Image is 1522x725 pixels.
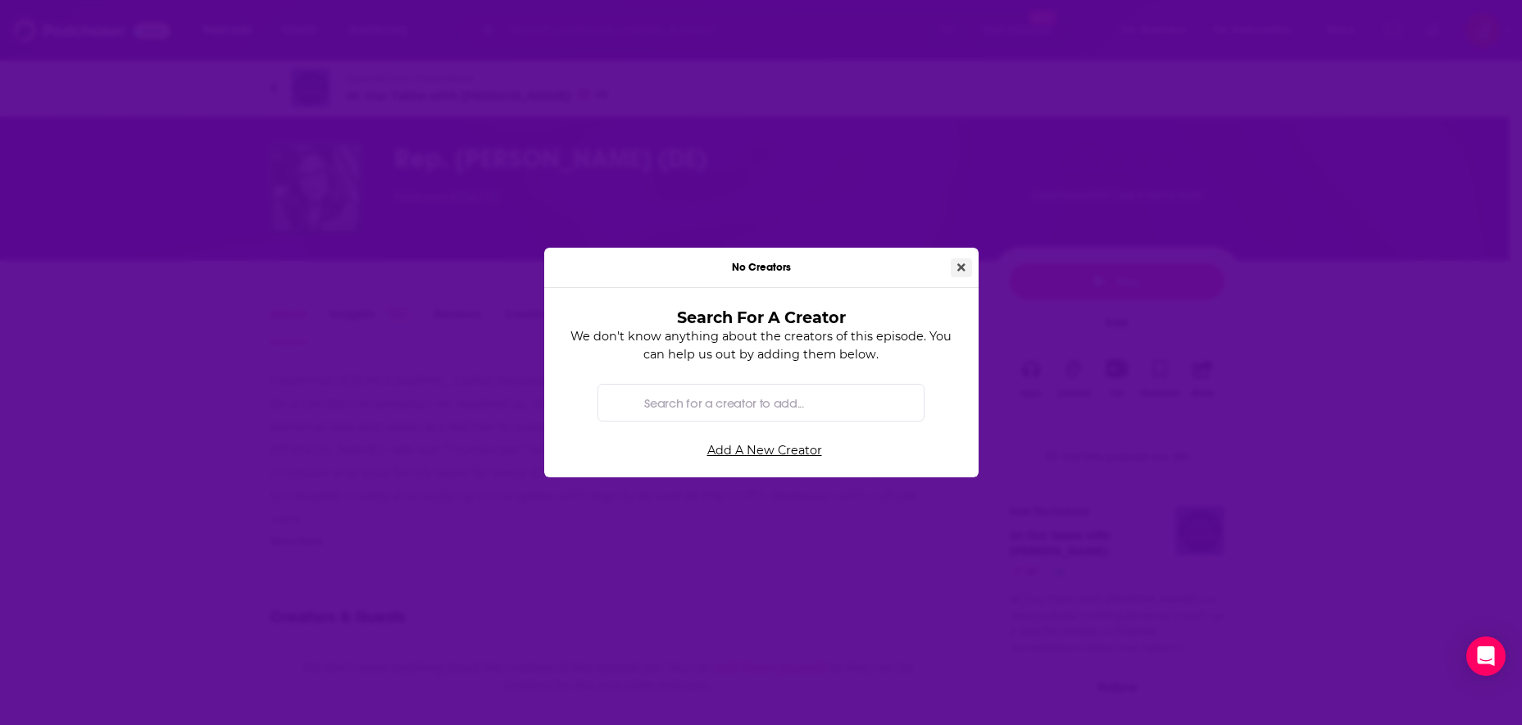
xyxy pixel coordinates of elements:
[1466,636,1506,676] div: Open Intercom Messenger
[570,431,959,468] a: Add A New Creator
[564,327,959,364] p: We don't know anything about the creators of this episode. You can help us out by adding them below.
[638,384,911,421] input: Search for a creator to add...
[544,248,979,288] div: No Creators
[590,308,933,327] h3: Search For A Creator
[597,384,925,422] div: Search by entity type
[951,258,972,277] button: Close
